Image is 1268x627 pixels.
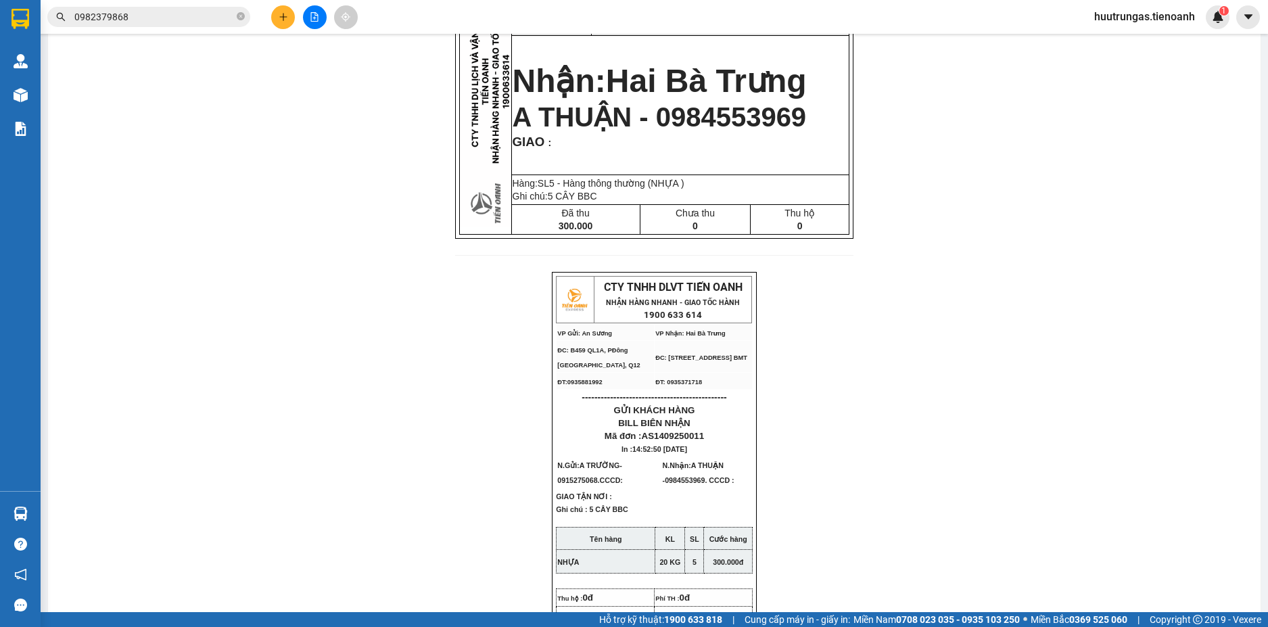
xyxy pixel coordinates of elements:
[548,191,597,202] span: 5 CÂY BBC
[1236,5,1260,29] button: caret-down
[1221,6,1226,16] span: 1
[632,445,687,453] span: 14:52:50 [DATE]
[54,90,102,120] div: CR :
[557,461,625,484] span: N.Gửi:
[237,11,245,24] span: close-circle
[1031,612,1127,627] span: Miền Bắc
[14,54,28,68] img: warehouse-icon
[557,558,579,566] span: NHỰA
[513,102,807,132] span: A THUẬN - 0984553969
[6,75,101,90] div: Nhận:
[56,12,66,22] span: search
[11,9,29,29] img: logo-vxr
[31,77,71,88] span: A THUẬN
[303,5,327,29] button: file-add
[604,281,743,294] span: CTY TNHH DLVT TIẾN OANH
[853,612,1020,627] span: Miền Nam
[143,77,197,88] span: 0984553969
[655,379,702,386] span: ĐT: 0935371718
[663,461,734,484] span: A THUẬN -
[556,505,628,524] span: Ghi chú : 5 CÂY BBC
[334,5,358,29] button: aim
[6,90,54,120] div: SL:
[1023,617,1027,622] span: ⚪️
[655,595,690,602] span: Phí TH :
[1069,614,1127,625] strong: 0369 525 060
[74,9,234,24] input: Tìm tên, số ĐT hoặc mã đơn
[513,63,807,99] strong: Nhận:
[644,310,702,320] strong: 1900 633 614
[1137,612,1140,627] span: |
[23,62,72,73] span: A TRƯỜNG
[642,431,705,441] span: AS1409250011
[1242,11,1254,23] span: caret-down
[557,283,591,317] img: logo
[513,191,597,202] span: Ghi chú:
[732,612,734,627] span: |
[14,568,27,581] span: notification
[549,178,684,189] span: 5 - Hàng thông thường (NHỰA )
[582,593,593,603] span: 0đ
[896,614,1020,625] strong: 0708 023 035 - 0935 103 250
[271,5,295,29] button: plus
[6,6,60,60] img: logo.jpg
[557,379,602,386] span: ĐT:0935881992
[797,220,803,231] span: 0
[513,135,545,149] span: GIAO
[692,220,698,231] span: 0
[70,6,197,27] div: Nhà xe Tiến Oanh
[557,476,625,484] span: 0915275068.
[118,92,123,103] span: 0
[14,538,27,551] span: question-circle
[557,595,601,602] span: Thu hộ :
[745,612,850,627] span: Cung cấp máy in - giấy in:
[614,405,695,415] span: GỬI KHÁCH HÀNG
[556,492,632,501] span: GIAO TẬN NƠI :
[6,60,101,75] div: Gửi:
[143,62,197,73] span: 0915275068
[1193,615,1202,624] span: copyright
[237,12,245,20] span: close-circle
[713,558,743,566] span: 300.000đ
[676,208,715,218] span: Chưa thu
[101,90,149,120] div: CC :
[101,60,197,75] div: SĐT:
[582,392,726,402] span: ----------------------------------------------
[665,476,734,484] span: 0984553969. CCCD :
[585,610,596,620] span: 0đ
[310,12,319,22] span: file-add
[664,614,722,625] strong: 1900 633 818
[1219,6,1229,16] sup: 1
[663,461,734,484] span: N.Nhận:
[599,612,722,627] span: Hỗ trợ kỹ thuật:
[1212,11,1224,23] img: icon-new-feature
[557,330,612,337] span: VP Gửi: An Sương
[149,90,197,120] div: Tổng:
[561,208,589,218] span: Đã thu
[621,445,687,453] span: In :
[70,27,197,44] div: Ngày gửi: 14:52 [DATE]
[659,558,680,566] span: 20 KG
[14,507,28,521] img: warehouse-icon
[590,535,621,543] strong: Tên hàng
[690,535,699,543] strong: SL
[19,92,24,103] span: 5
[14,88,28,102] img: warehouse-icon
[655,354,747,361] span: ĐC: [STREET_ADDRESS] BMT
[600,476,625,484] span: CCCD:
[559,220,593,231] span: 300.000
[557,347,640,369] span: ĐC: B459 QL1A, PĐông [GEOGRAPHIC_DATA], Q12
[14,599,27,611] span: message
[513,178,684,189] span: Hàng:SL
[101,75,197,90] div: SĐT:
[618,418,690,428] span: BILL BIÊN NHẬN
[1083,8,1206,25] span: huutrungas.tienoanh
[709,535,747,543] strong: Cước hàng
[692,558,697,566] span: 5
[544,137,551,148] span: :
[655,330,725,337] span: VP Nhận: Hai Bà Trưng
[680,593,690,603] span: 0đ
[605,431,704,441] span: Mã đơn :
[341,12,350,22] span: aim
[606,298,740,307] strong: NHẬN HÀNG NHANH - GIAO TỐC HÀNH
